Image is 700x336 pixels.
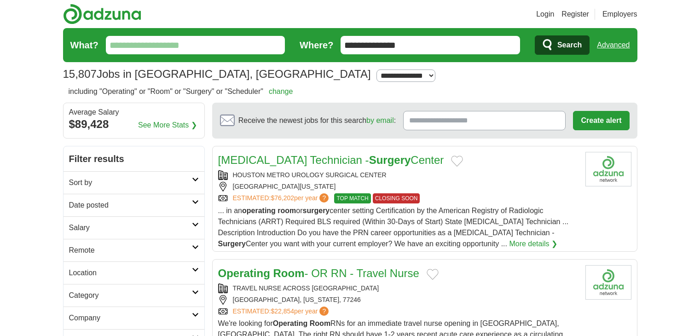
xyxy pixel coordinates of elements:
div: $89,428 [69,116,199,133]
span: ? [319,193,329,203]
button: Add to favorite jobs [451,156,463,167]
a: Salary [64,216,204,239]
strong: surgery [303,207,330,214]
div: HOUSTON METRO UROLOGY SURGICAL CENTER [218,170,578,180]
strong: Room [310,319,330,327]
a: Login [536,9,554,20]
button: Search [535,35,590,55]
a: Date posted [64,194,204,216]
h2: Category [69,290,192,301]
span: Receive the newest jobs for this search : [238,115,396,126]
h2: Salary [69,222,192,233]
a: Sort by [64,171,204,194]
strong: room [278,207,296,214]
span: ... in an or center setting Certification by the American Registry of Radiologic Technicians (ARR... [218,207,569,248]
a: ESTIMATED:$76,202per year? [233,193,331,203]
button: Create alert [573,111,629,130]
a: See More Stats ❯ [138,120,197,131]
strong: Operating [273,319,308,327]
a: Category [64,284,204,307]
h2: Sort by [69,177,192,188]
label: Where? [300,38,333,52]
span: TOP MATCH [334,193,370,203]
div: [GEOGRAPHIC_DATA][US_STATE] [218,182,578,191]
a: ESTIMATED:$22,854per year? [233,307,331,316]
a: [MEDICAL_DATA] Technician -SurgeryCenter [218,154,444,166]
h2: Remote [69,245,192,256]
span: CLOSING SOON [373,193,420,203]
label: What? [70,38,98,52]
a: Register [561,9,589,20]
span: $76,202 [271,194,294,202]
strong: Operating [218,267,270,279]
img: Adzuna logo [63,4,141,24]
a: Employers [602,9,637,20]
h1: Jobs in [GEOGRAPHIC_DATA], [GEOGRAPHIC_DATA] [63,68,371,80]
a: Remote [64,239,204,261]
h2: Location [69,267,192,278]
a: Company [64,307,204,329]
h2: Filter results [64,146,204,171]
span: $22,854 [271,307,294,315]
img: Company logo [585,265,631,300]
a: More details ❯ [509,238,557,249]
div: Average Salary [69,109,199,116]
a: by email [366,116,394,124]
a: Advanced [597,36,630,54]
span: Search [557,36,582,54]
strong: Surgery [218,240,246,248]
strong: Surgery [369,154,411,166]
div: [GEOGRAPHIC_DATA], [US_STATE], 77246 [218,295,578,305]
h2: Company [69,313,192,324]
h2: Date posted [69,200,192,211]
img: Company logo [585,152,631,186]
span: 15,807 [63,66,97,82]
strong: Room [273,267,305,279]
a: Operating Room- OR RN - Travel Nurse [218,267,419,279]
a: Location [64,261,204,284]
span: ? [319,307,329,316]
h2: including "Operating" or "Room" or "Surgery" or "Scheduler" [69,86,293,97]
strong: operating [242,207,276,214]
div: TRAVEL NURSE ACROSS [GEOGRAPHIC_DATA] [218,284,578,293]
button: Add to favorite jobs [427,269,439,280]
a: change [269,87,293,95]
